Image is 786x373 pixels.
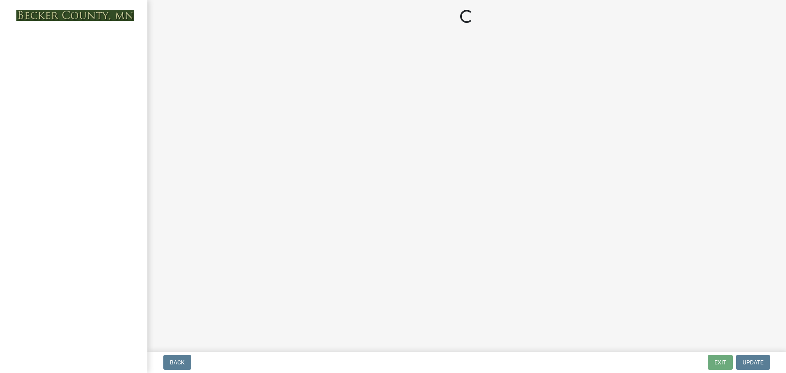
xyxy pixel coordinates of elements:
button: Back [163,355,191,370]
button: Update [736,355,770,370]
span: Update [743,359,763,366]
span: Back [170,359,185,366]
button: Exit [708,355,733,370]
img: Becker County, Minnesota [16,10,134,21]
